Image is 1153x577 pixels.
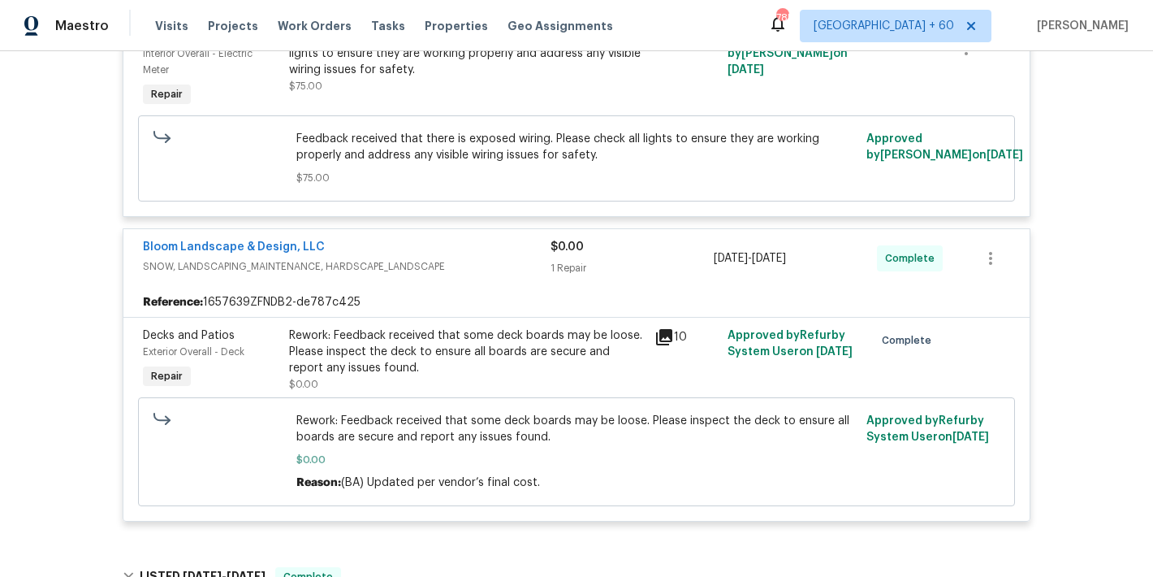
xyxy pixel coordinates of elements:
span: $75.00 [289,81,322,91]
span: Properties [425,18,488,34]
b: Reference: [143,294,203,310]
span: Approved by Refurby System User on [866,415,989,443]
span: [GEOGRAPHIC_DATA] + 60 [814,18,954,34]
span: Tasks [371,20,405,32]
span: Geo Assignments [507,18,613,34]
span: Exterior Overall - Deck [143,347,244,357]
span: $75.00 [296,170,857,186]
span: Maestro [55,18,109,34]
span: $0.00 [551,241,584,253]
span: Projects [208,18,258,34]
span: SNOW, LANDSCAPING_MAINTENANCE, HARDSCAPE_LANDSCAPE [143,258,551,275]
div: Feedback received that there is exposed wiring. Please check all lights to ensure they are workin... [289,29,645,78]
span: - [714,250,786,267]
span: Complete [882,332,938,349]
div: 1 Repair [551,260,714,276]
span: [DATE] [952,432,989,443]
span: Reason: [296,477,341,488]
div: 785 [776,10,788,26]
div: 10 [654,328,718,347]
span: [PERSON_NAME] [1030,18,1129,34]
span: [DATE] [714,253,748,264]
div: Rework: Feedback received that some deck boards may be loose. Please inspect the deck to ensure a... [289,328,645,376]
span: Approved by Refurby System User on [728,330,853,358]
span: Work Orders [278,18,352,34]
span: Approved by [PERSON_NAME] on [728,32,848,76]
a: Bloom Landscape & Design, LLC [143,241,325,253]
span: $0.00 [296,452,857,468]
span: Decks and Patios [143,330,235,341]
span: Repair [145,368,189,384]
span: Repair [145,86,189,102]
span: [DATE] [728,64,764,76]
span: Approved by [PERSON_NAME] on [866,133,1023,161]
span: [DATE] [752,253,786,264]
span: Complete [885,250,941,267]
div: 1657639ZFNDB2-de787c425 [123,288,1030,317]
span: Feedback received that there is exposed wiring. Please check all lights to ensure they are workin... [296,131,857,163]
span: [DATE] [816,346,853,358]
span: (BA) Updated per vendor’s final cost. [341,477,540,488]
span: Visits [155,18,188,34]
span: $0.00 [289,380,318,389]
span: [DATE] [987,150,1023,161]
span: Rework: Feedback received that some deck boards may be loose. Please inspect the deck to ensure a... [296,413,857,445]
